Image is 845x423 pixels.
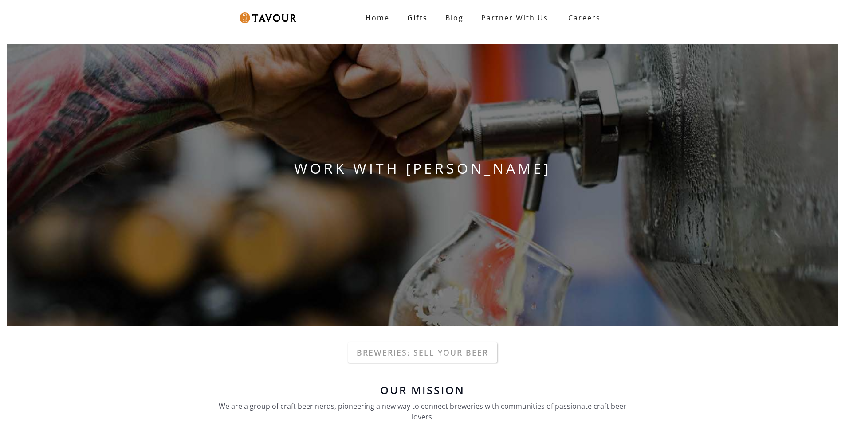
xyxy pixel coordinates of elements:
a: Partner With Us [472,9,557,27]
a: Gifts [398,9,436,27]
a: Blog [436,9,472,27]
h6: Our Mission [214,385,631,396]
a: Careers [557,5,607,30]
a: Breweries: Sell your beer [348,342,497,363]
strong: Careers [568,9,601,27]
strong: Home [366,13,389,23]
a: Home [357,9,398,27]
h1: WORK WITH [PERSON_NAME] [7,158,838,179]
